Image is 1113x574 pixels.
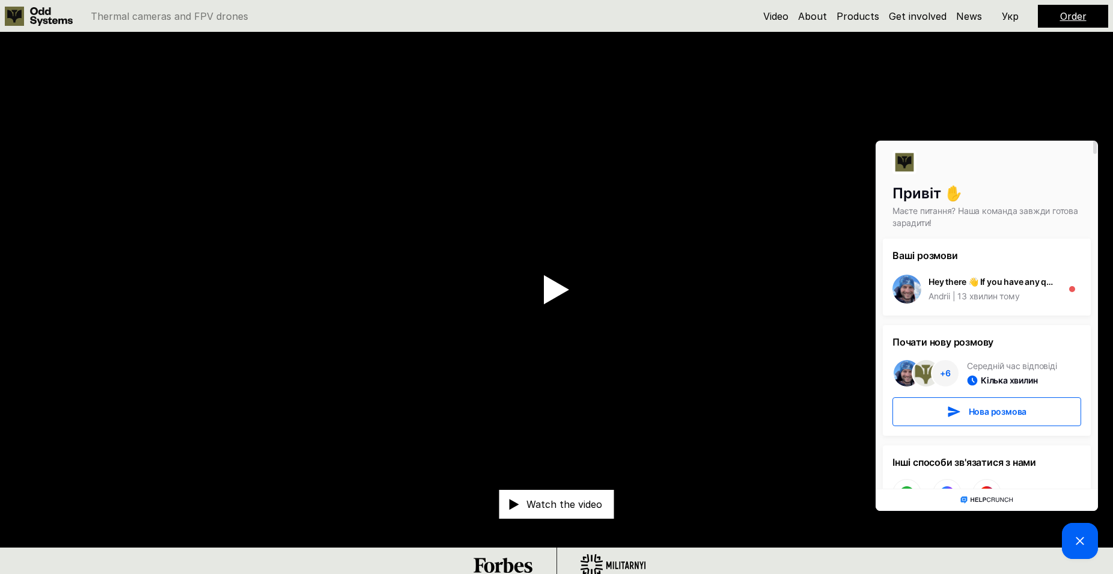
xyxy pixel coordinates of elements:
[892,275,921,304] img: Andrii
[892,184,1081,203] h1: Привіт ✋
[892,205,1081,229] p: Маєте питання? Наша команда завжди готова зарадити!
[892,397,1081,426] button: Нова розмова
[969,408,1027,416] span: Нова розмова
[892,248,1081,263] h3: Ваші розмови
[967,360,1057,372] p: Середній час відповіді
[929,276,1056,288] div: Hey there 👋 If you have any questions, we're here to help!
[892,335,1081,349] h3: Почати нову розмову
[894,360,920,386] img: Andrii
[950,290,1020,302] div: 13 хвилин тому
[892,455,1081,469] h3: Інші способи зв'язатися з нами
[913,360,939,386] img: Tetiana
[940,369,951,377] span: + 6
[1069,286,1075,292] div: 1
[967,374,1037,386] div: Кілька хвилин
[929,290,950,302] div: Andrii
